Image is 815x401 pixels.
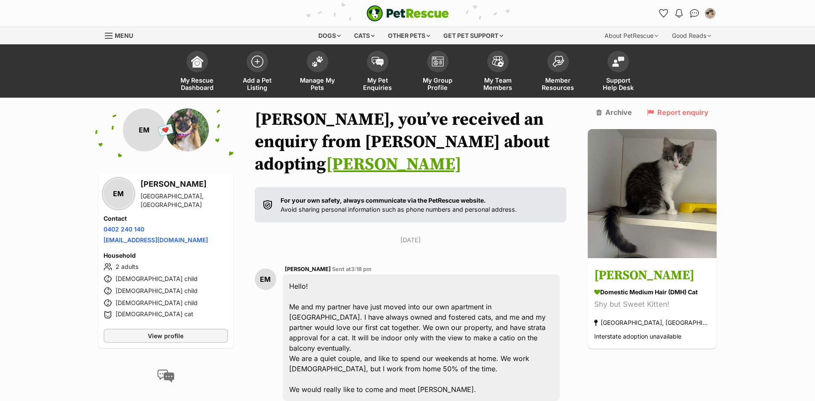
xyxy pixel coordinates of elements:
[332,266,372,272] span: Sent at
[238,77,277,91] span: Add a Pet Listing
[298,77,337,91] span: Manage My Pets
[706,9,714,18] img: Sutherland Shire Council Animal Shelter profile pic
[281,196,517,214] p: Avoid sharing personal information such as phone numbers and personal address.
[348,46,408,98] a: My Pet Enquiries
[178,77,217,91] span: My Rescue Dashboard
[104,179,134,209] div: EM
[690,9,699,18] img: chat-41dd97257d64d25036548639549fe6c8038ab92f7586957e7f3b1b290dea8141.svg
[647,108,708,116] a: Report enquiry
[166,108,209,151] img: Sutherland Shire Council Animal Shelter profile pic
[104,310,228,320] li: [DEMOGRAPHIC_DATA] cat
[594,299,710,311] div: Shy but Sweet Kitten!
[104,298,228,308] li: [DEMOGRAPHIC_DATA] child
[552,56,564,67] img: member-resources-icon-8e73f808a243e03378d46382f2149f9095a855e16c252ad45f914b54edf8863c.svg
[612,56,624,67] img: help-desk-icon-fdf02630f3aa405de69fd3d07c3f3aa587a6932b1a1747fa1d2bba05be0121f9.svg
[366,5,449,22] a: PetRescue
[594,266,710,286] h3: [PERSON_NAME]
[594,333,681,340] span: Interstate adoption unavailable
[468,46,528,98] a: My Team Members
[432,56,444,67] img: group-profile-icon-3fa3cf56718a62981997c0bc7e787c4b2cf8bcc04b72c1350f741eb67cf2f40e.svg
[104,251,228,260] h4: Household
[437,27,509,44] div: Get pet support
[104,214,228,223] h4: Contact
[688,6,702,20] a: Conversations
[598,27,664,44] div: About PetRescue
[596,108,632,116] a: Archive
[104,262,228,272] li: 2 adults
[283,275,560,401] div: Hello! Me and my partner have just moved into our own apartment in [GEOGRAPHIC_DATA]. I have alwa...
[358,77,397,91] span: My Pet Enquiries
[115,32,133,39] span: Menu
[104,274,228,284] li: [DEMOGRAPHIC_DATA] child
[285,266,331,272] span: [PERSON_NAME]
[348,27,381,44] div: Cats
[351,266,372,272] span: 3:18 pm
[326,154,461,175] a: [PERSON_NAME]
[418,77,457,91] span: My Group Profile
[191,56,203,68] img: dashboard-icon-eb2f2d2d3e046f16d808141f083e7271f6b2e854fb5c12c21221c1fb7104beca.svg
[105,27,139,43] a: Menu
[287,46,348,98] a: Manage My Pets
[148,331,183,340] span: View profile
[227,46,287,98] a: Add a Pet Listing
[372,57,384,66] img: pet-enquiries-icon-7e3ad2cf08bfb03b45e93fb7055b45f3efa6380592205ae92323e6603595dc1f.svg
[157,370,174,382] img: conversation-icon-4a6f8262b818ee0b60e3300018af0b2d0b884aa5de6e9bcb8d3d4eeb1a70a7c4.svg
[657,6,671,20] a: Favourites
[140,178,228,190] h3: [PERSON_NAME]
[312,27,347,44] div: Dogs
[594,288,710,297] div: Domestic Medium Hair (DMH) Cat
[539,77,577,91] span: Member Resources
[255,235,567,244] p: [DATE]
[104,286,228,296] li: [DEMOGRAPHIC_DATA] child
[255,108,567,176] h1: [PERSON_NAME], you’ve received an enquiry from [PERSON_NAME] about adopting
[140,192,228,209] div: [GEOGRAPHIC_DATA], [GEOGRAPHIC_DATA]
[588,129,717,258] img: Lesley
[255,268,276,290] div: EM
[588,260,717,349] a: [PERSON_NAME] Domestic Medium Hair (DMH) Cat Shy but Sweet Kitten! [GEOGRAPHIC_DATA], [GEOGRAPHIC...
[703,6,717,20] button: My account
[528,46,588,98] a: Member Resources
[167,46,227,98] a: My Rescue Dashboard
[104,236,208,244] a: [EMAIL_ADDRESS][DOMAIN_NAME]
[599,77,638,91] span: Support Help Desk
[104,329,228,343] a: View profile
[156,121,175,139] span: 💌
[492,56,504,67] img: team-members-icon-5396bd8760b3fe7c0b43da4ab00e1e3bb1a5d9ba89233759b79545d2d3fc5d0d.svg
[479,77,517,91] span: My Team Members
[104,225,144,233] a: 0402 240 140
[666,27,717,44] div: Good Reads
[408,46,468,98] a: My Group Profile
[657,6,717,20] ul: Account quick links
[311,56,324,67] img: manage-my-pets-icon-02211641906a0b7f246fdf0571729dbe1e7629f14944591b6c1af311fb30b64b.svg
[251,56,263,68] img: add-pet-listing-icon-0afa8454b4691262ce3f59096e99ab1cd57d4a30225e0717b998d2c9b9846f56.svg
[588,46,648,98] a: Support Help Desk
[594,317,710,329] div: [GEOGRAPHIC_DATA], [GEOGRAPHIC_DATA]
[281,197,486,204] strong: For your own safety, always communicate via the PetRescue website.
[382,27,436,44] div: Other pets
[675,9,682,18] img: notifications-46538b983faf8c2785f20acdc204bb7945ddae34d4c08c2a6579f10ce5e182be.svg
[123,108,166,151] div: EM
[672,6,686,20] button: Notifications
[366,5,449,22] img: logo-e224e6f780fb5917bec1dbf3a21bbac754714ae5b6737aabdf751b685950b380.svg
